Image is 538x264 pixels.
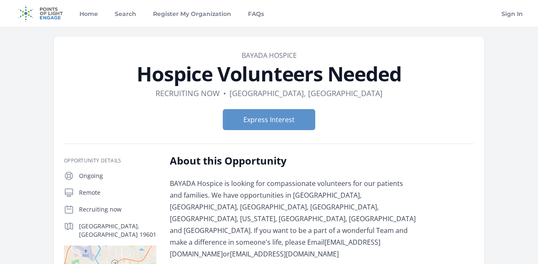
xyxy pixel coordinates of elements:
button: Express Interest [223,109,315,130]
div: • [223,87,226,99]
a: BAYADA Hospice [242,51,297,60]
p: [GEOGRAPHIC_DATA], [GEOGRAPHIC_DATA] 19601 [79,222,156,239]
h1: Hospice Volunteers Needed [64,64,474,84]
p: Recruiting now [79,205,156,214]
p: Ongoing [79,172,156,180]
p: Remote [79,188,156,197]
h3: Opportunity Details [64,157,156,164]
p: BAYADA Hospice is looking for compassionate volunteers for our patients and families. We have opp... [170,178,416,260]
dd: [GEOGRAPHIC_DATA], [GEOGRAPHIC_DATA] [229,87,382,99]
dd: Recruiting now [156,87,220,99]
h2: About this Opportunity [170,154,416,167]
